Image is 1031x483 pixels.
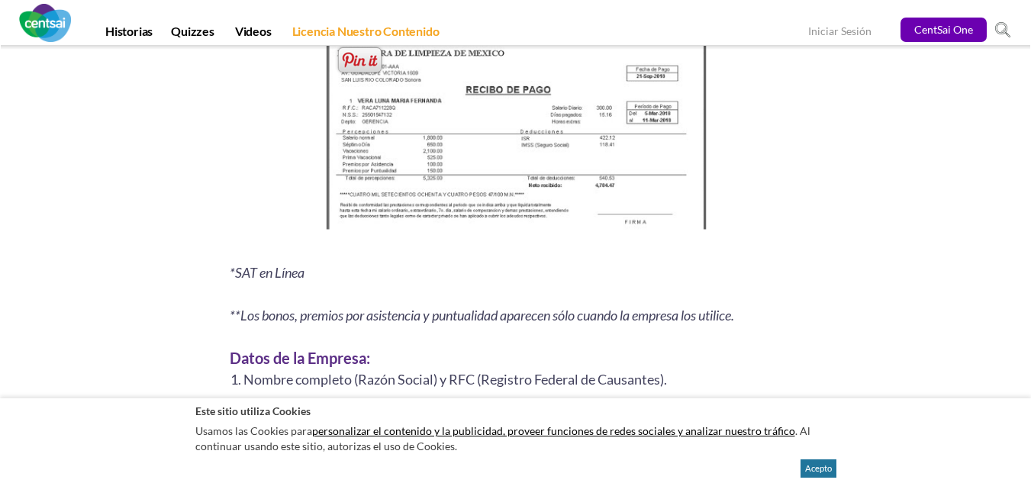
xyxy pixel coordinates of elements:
[96,24,162,45] a: Historias
[162,24,224,45] a: Quizzes
[226,24,281,45] a: Videos
[801,459,836,478] button: Acepto
[230,308,734,324] i: **Los bonos, premios por asistencia y puntualidad aparecen sólo cuando la empresa los utilice.
[901,18,987,42] a: CentSai One
[195,404,836,418] h2: Este sitio utiliza Cookies
[283,24,449,45] a: Licencia Nuestro Contenido
[195,420,836,457] p: Usamos las Cookies para . Al continuar usando este sitio, autorizas el uso de Cookies.
[19,4,71,42] img: CentSai
[243,369,802,389] li: Nombre completo (Razón Social) y RFC (Registro Federal de Causantes).
[230,265,304,282] i: *SAT en Línea
[230,346,802,369] h3: Datos de la Empresa:
[808,24,872,40] a: Iniciar Sesión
